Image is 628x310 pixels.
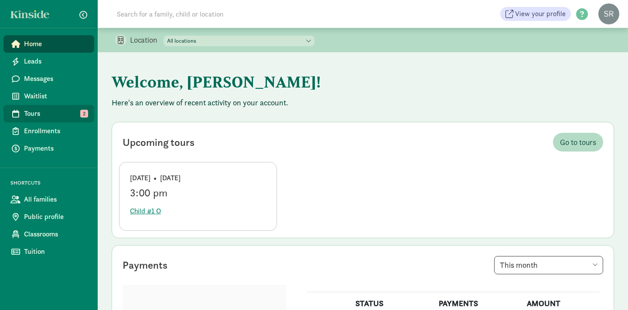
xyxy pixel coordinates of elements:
span: View your profile [515,9,566,19]
span: Leads [24,56,87,67]
div: 3:00 pm [130,187,266,199]
a: All families [3,191,94,208]
span: Tours [24,108,87,119]
a: Payments [3,140,94,157]
iframe: Chat Widget [584,268,628,310]
a: Enrollments [3,122,94,140]
span: Home [24,39,87,49]
p: Here's an overview of recent activity on your account. [112,98,614,108]
a: Home [3,35,94,53]
h1: Welcome, [PERSON_NAME]! [112,66,543,98]
span: All families [24,194,87,205]
a: Tuition [3,243,94,260]
div: Upcoming tours [123,135,195,150]
span: Public profile [24,212,87,222]
button: Child #1 O [130,202,161,220]
span: Classrooms [24,229,87,239]
a: View your profile [500,7,571,21]
div: [DATE] • [DATE] [130,173,266,183]
a: Classrooms [3,226,94,243]
span: Enrollments [24,126,87,136]
span: 2 [80,110,88,118]
a: Go to tours [553,133,603,152]
div: Payments [123,257,167,273]
span: Messages [24,74,87,84]
input: Search for a family, child or location [112,5,356,23]
a: Waitlist [3,88,94,105]
a: Public profile [3,208,94,226]
span: Waitlist [24,91,87,101]
span: Payments [24,143,87,154]
p: Location [130,35,164,45]
a: Messages [3,70,94,88]
a: Tours 2 [3,105,94,122]
span: Child #1 O [130,206,161,216]
span: Go to tours [560,136,596,148]
a: Leads [3,53,94,70]
span: Tuition [24,246,87,257]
